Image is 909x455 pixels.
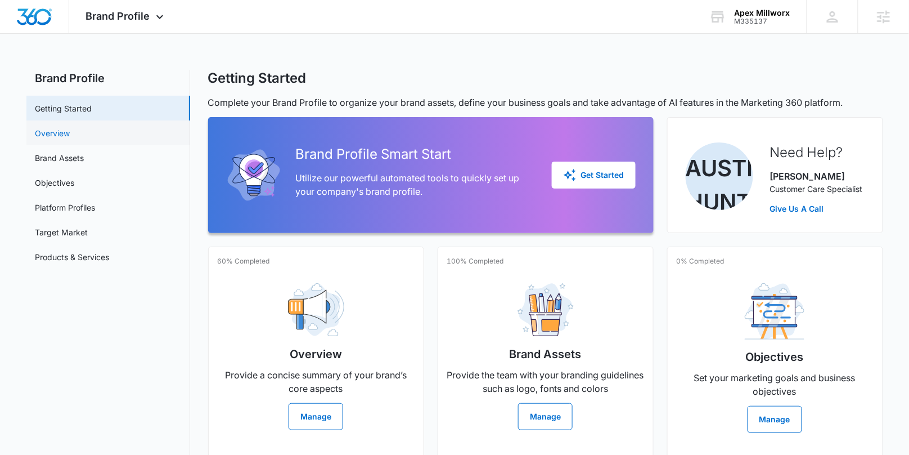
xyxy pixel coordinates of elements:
[518,403,573,430] button: Manage
[770,169,863,183] p: [PERSON_NAME]
[289,403,343,430] button: Manage
[686,142,753,210] img: Austin Hunt
[208,96,883,109] p: Complete your Brand Profile to organize your brand assets, define your business goals and take ad...
[770,142,863,163] h2: Need Help?
[35,127,70,139] a: Overview
[35,226,88,238] a: Target Market
[510,346,582,363] h2: Brand Assets
[86,10,150,22] span: Brand Profile
[35,102,92,114] a: Getting Started
[208,70,307,87] h1: Getting Started
[296,144,534,164] h2: Brand Profile Smart Start
[447,368,644,395] p: Provide the team with your branding guidelines such as logo, fonts and colors
[677,256,724,266] p: 0% Completed
[770,183,863,195] p: Customer Care Specialist
[35,177,75,189] a: Objectives
[552,162,636,189] button: Get Started
[290,346,342,363] h2: Overview
[35,152,84,164] a: Brand Assets
[35,251,110,263] a: Products & Services
[447,256,504,266] p: 100% Completed
[218,256,270,266] p: 60% Completed
[26,70,190,87] h2: Brand Profile
[677,371,874,398] p: Set your marketing goals and business objectives
[563,168,624,182] div: Get Started
[746,349,804,365] h2: Objectives
[770,203,863,215] a: Give Us A Call
[218,368,415,395] p: Provide a concise summary of your brand’s core aspects
[35,202,96,213] a: Platform Profiles
[296,171,534,198] p: Utilize our powerful automated tools to quickly set up your company's brand profile.
[735,8,790,17] div: account name
[748,406,802,433] button: Manage
[735,17,790,25] div: account id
